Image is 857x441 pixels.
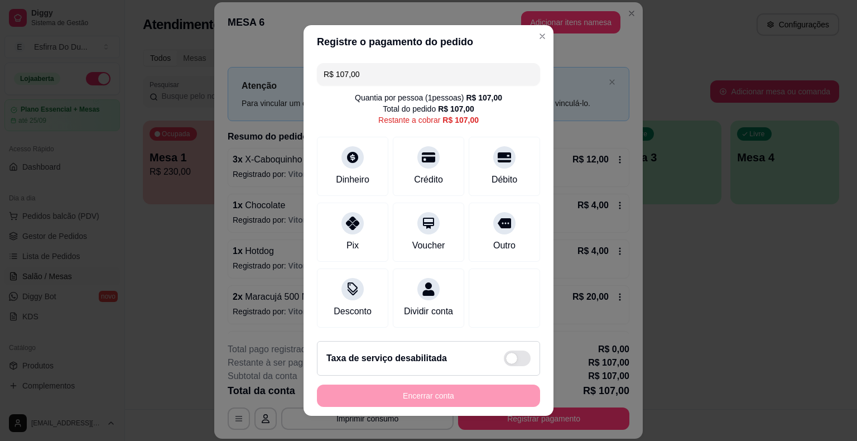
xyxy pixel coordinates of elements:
[414,173,443,186] div: Crédito
[404,305,453,318] div: Dividir conta
[442,114,479,126] div: R$ 107,00
[336,173,369,186] div: Dinheiro
[533,27,551,45] button: Close
[334,305,372,318] div: Desconto
[412,239,445,252] div: Voucher
[326,352,447,365] h2: Taxa de serviço desabilitada
[304,25,553,59] header: Registre o pagamento do pedido
[355,92,502,103] div: Quantia por pessoa ( 1 pessoas)
[324,63,533,85] input: Ex.: hambúrguer de cordeiro
[466,92,502,103] div: R$ 107,00
[383,103,474,114] div: Total do pedido
[438,103,474,114] div: R$ 107,00
[378,114,479,126] div: Restante a cobrar
[492,173,517,186] div: Débito
[493,239,516,252] div: Outro
[346,239,359,252] div: Pix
